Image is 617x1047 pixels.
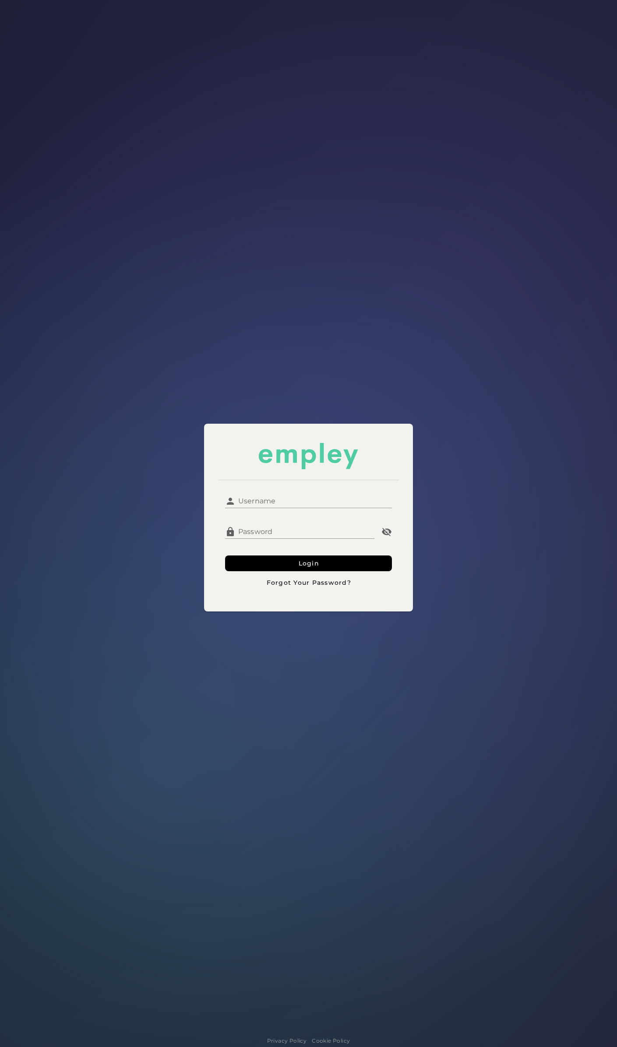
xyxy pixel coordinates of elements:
a: Privacy Policy [267,1036,307,1045]
a: Cookie Policy [312,1036,350,1045]
span: Forgot Your Password? [266,579,351,587]
span: Login [298,559,319,567]
i: Password appended action [381,527,392,537]
button: Forgot Your Password? [225,575,392,590]
button: Login [225,555,392,571]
